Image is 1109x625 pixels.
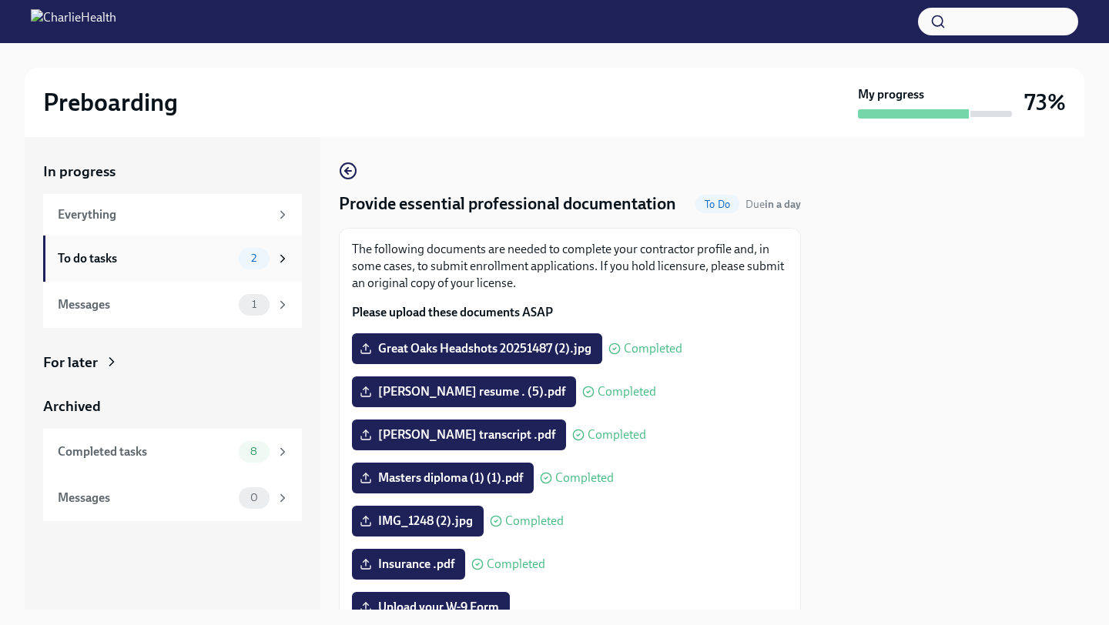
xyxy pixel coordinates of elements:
label: Great Oaks Headshots 20251487 (2).jpg [352,333,602,364]
span: Great Oaks Headshots 20251487 (2).jpg [363,341,591,356]
h2: Preboarding [43,87,178,118]
p: The following documents are needed to complete your contractor profile and, in some cases, to sub... [352,241,788,292]
label: Insurance .pdf [352,549,465,580]
label: Upload your W-9 Form [352,592,510,623]
a: Everything [43,194,302,236]
h3: 73% [1024,89,1066,116]
div: For later [43,353,98,373]
a: In progress [43,162,302,182]
span: September 21st, 2025 09:00 [745,197,801,212]
div: Messages [58,490,233,506]
h4: Provide essential professional documentation [339,192,676,216]
label: [PERSON_NAME] transcript .pdf [352,419,566,450]
span: Completed [624,343,682,355]
a: To do tasks2 [43,236,302,282]
span: [PERSON_NAME] resume . (5).pdf [363,384,565,399]
strong: My progress [858,86,924,103]
a: Messages0 [43,475,302,521]
span: Due [745,198,801,211]
div: Completed tasks [58,443,233,460]
img: CharlieHealth [31,9,116,34]
div: Everything [58,206,270,223]
span: Completed [588,429,646,441]
span: [PERSON_NAME] transcript .pdf [363,427,555,443]
span: Completed [598,386,656,398]
span: 2 [242,252,266,264]
a: Messages1 [43,282,302,328]
span: Completed [505,515,564,527]
strong: in a day [765,198,801,211]
span: 1 [243,299,266,310]
span: To Do [695,199,739,210]
div: Messages [58,296,233,313]
label: Masters diploma (1) (1).pdf [352,463,534,493]
span: Completed [487,558,545,570]
span: 0 [241,492,267,503]
strong: Please upload these documents ASAP [352,305,553,319]
span: Completed [555,472,614,484]
a: Completed tasks8 [43,429,302,475]
a: For later [43,353,302,373]
a: Archived [43,396,302,416]
span: Masters diploma (1) (1).pdf [363,470,523,486]
span: IMG_1248 (2).jpg [363,513,473,529]
label: [PERSON_NAME] resume . (5).pdf [352,376,576,407]
span: 8 [241,446,266,457]
label: IMG_1248 (2).jpg [352,506,484,536]
span: Upload your W-9 Form [363,600,499,615]
span: Insurance .pdf [363,556,454,572]
div: To do tasks [58,250,233,267]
